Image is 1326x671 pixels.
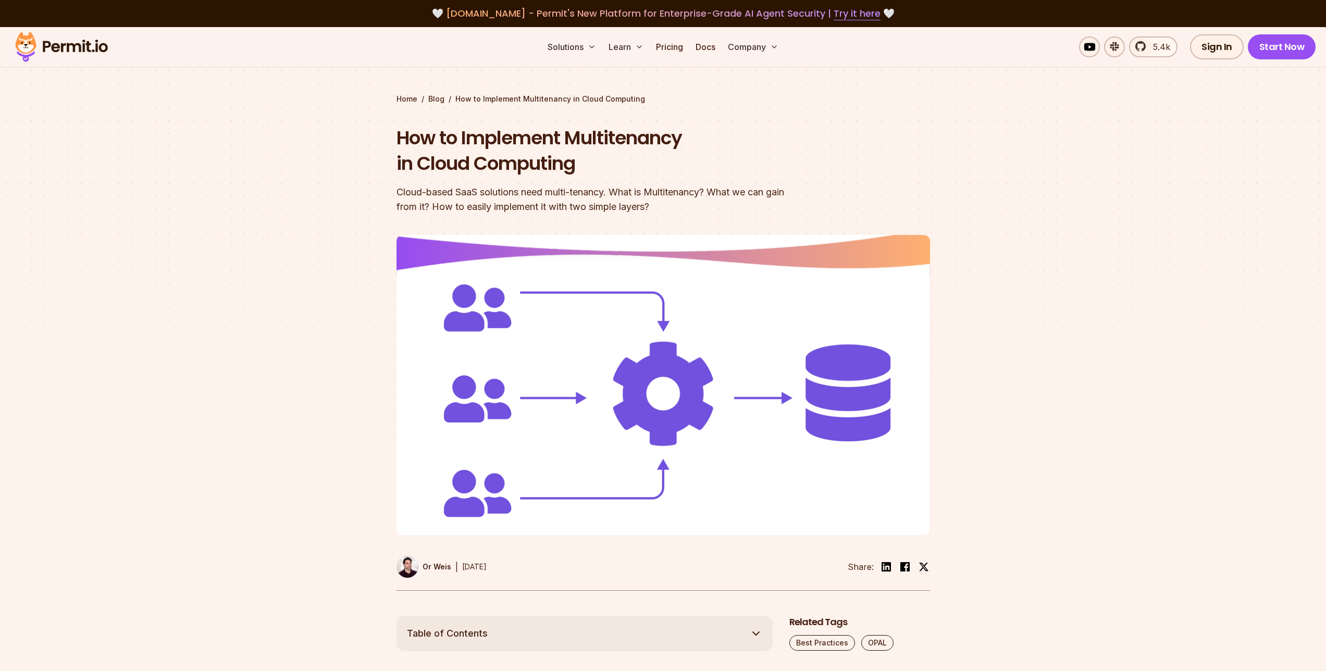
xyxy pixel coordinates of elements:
[455,561,458,573] div: |
[462,562,487,571] time: [DATE]
[10,29,113,65] img: Permit logo
[423,562,451,572] p: Or Weis
[396,235,930,535] img: How to Implement Multitenancy in Cloud Computing
[919,562,929,572] img: twitter
[899,561,911,573] img: facebook
[396,94,930,104] div: / /
[407,626,488,641] span: Table of Contents
[1248,34,1316,59] a: Start Now
[25,6,1301,21] div: 🤍 🤍
[396,125,797,177] h1: How to Implement Multitenancy in Cloud Computing
[848,561,874,573] li: Share:
[652,36,687,57] a: Pricing
[880,561,893,573] img: linkedin
[691,36,720,57] a: Docs
[396,556,451,578] a: Or Weis
[724,36,783,57] button: Company
[428,94,444,104] a: Blog
[396,94,417,104] a: Home
[446,7,881,20] span: [DOMAIN_NAME] - Permit's New Platform for Enterprise-Grade AI Agent Security |
[1147,41,1170,53] span: 5.4k
[396,556,418,578] img: Or Weis
[861,635,894,651] a: OPAL
[396,616,773,651] button: Table of Contents
[834,7,881,20] a: Try it here
[396,185,797,214] div: Cloud-based SaaS solutions need multi-tenancy. What is Multitenancy? What we can gain from it? Ho...
[789,616,930,629] h2: Related Tags
[1129,36,1178,57] a: 5.4k
[789,635,855,651] a: Best Practices
[604,36,648,57] button: Learn
[1190,34,1244,59] a: Sign In
[543,36,600,57] button: Solutions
